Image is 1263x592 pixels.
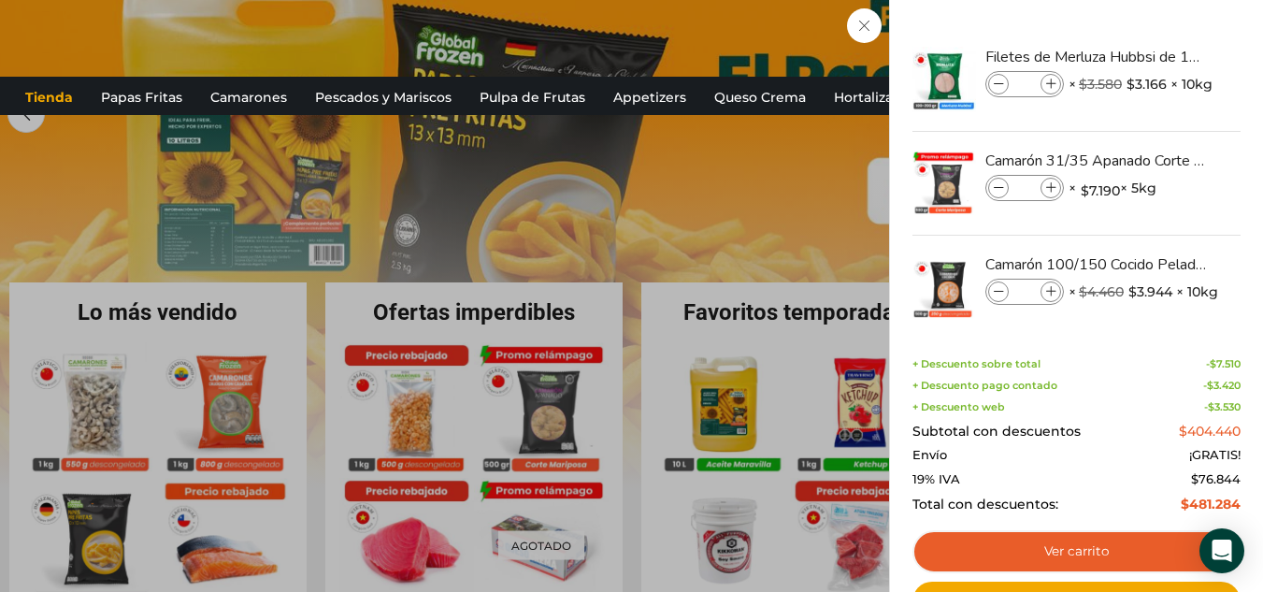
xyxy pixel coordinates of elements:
a: Pulpa de Frutas [470,79,595,115]
bdi: 3.420 [1207,379,1241,392]
span: $ [1079,76,1087,93]
a: Tienda [16,79,82,115]
span: $ [1208,400,1214,413]
a: Appetizers [604,79,696,115]
span: ¡GRATIS! [1189,448,1241,463]
span: + Descuento pago contado [912,380,1057,392]
input: Product quantity [1011,74,1039,94]
input: Product quantity [1011,178,1039,198]
span: × × 10kg [1069,71,1213,97]
span: $ [1207,379,1213,392]
span: - [1204,401,1241,413]
span: + Descuento sobre total [912,358,1041,370]
span: - [1203,380,1241,392]
a: Papas Fritas [92,79,192,115]
span: - [1206,358,1241,370]
a: Camarones [201,79,296,115]
a: Camarón 31/35 Apanado Corte Mariposa - Bronze - Caja 5 kg [985,151,1208,171]
span: $ [1179,423,1187,440]
bdi: 7.510 [1210,357,1241,370]
span: $ [1127,75,1135,94]
span: $ [1210,357,1216,370]
span: $ [1191,471,1198,486]
div: Open Intercom Messenger [1199,528,1244,573]
span: Envío [912,448,947,463]
a: Queso Crema [705,79,815,115]
a: Filetes de Merluza Hubbsi de 100 a 200 gr – Caja 10 kg [985,47,1208,67]
bdi: 3.166 [1127,75,1167,94]
a: Camarón 100/150 Cocido Pelado - Bronze - Caja 10 kg [985,254,1208,275]
bdi: 7.190 [1081,181,1120,200]
span: + Descuento web [912,401,1005,413]
bdi: 481.284 [1181,496,1241,513]
bdi: 3.944 [1128,282,1172,301]
bdi: 3.530 [1208,400,1241,413]
span: $ [1128,282,1137,301]
span: × × 5kg [1069,175,1156,201]
input: Product quantity [1011,282,1039,302]
bdi: 4.460 [1079,283,1124,300]
a: Ver carrito [912,530,1241,573]
span: 76.844 [1191,471,1241,486]
bdi: 3.580 [1079,76,1122,93]
span: × × 10kg [1069,279,1218,305]
span: $ [1079,283,1087,300]
a: Pescados y Mariscos [306,79,461,115]
span: Subtotal con descuentos [912,424,1081,440]
bdi: 404.440 [1179,423,1241,440]
span: Total con descuentos: [912,497,1058,513]
span: 19% IVA [912,472,960,487]
span: $ [1081,181,1089,200]
a: Hortalizas [825,79,909,115]
span: $ [1181,496,1189,513]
